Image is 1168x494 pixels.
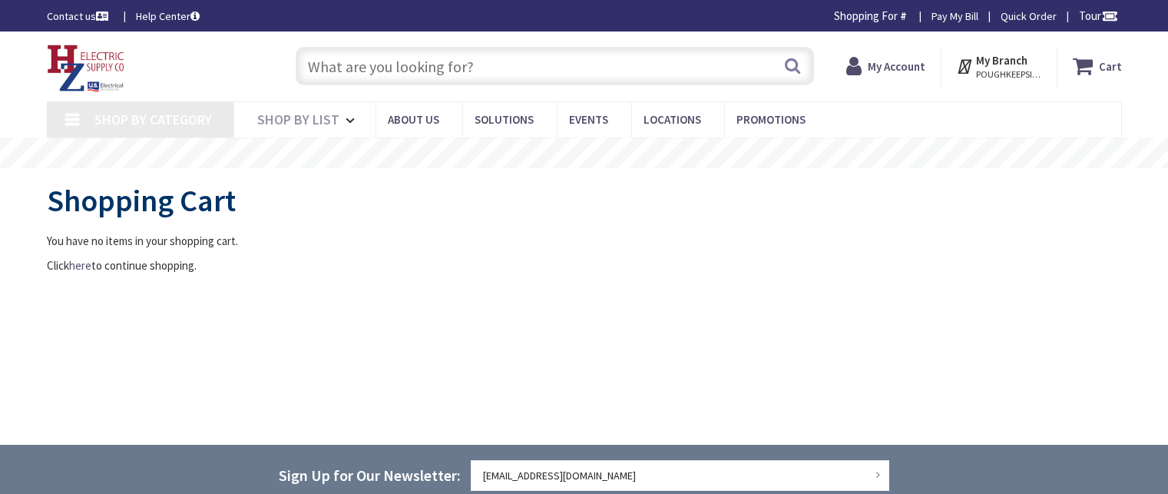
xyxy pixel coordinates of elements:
span: Solutions [475,112,534,127]
a: Help Center [136,8,200,24]
strong: # [900,8,907,23]
span: Events [569,112,608,127]
span: About Us [388,112,439,127]
h1: Shopping Cart [47,184,1122,217]
span: Promotions [736,112,806,127]
strong: My Branch [976,53,1027,68]
p: Click to continue shopping. [47,257,1122,274]
span: Shop By Category [94,111,212,128]
span: Locations [644,112,701,127]
a: Contact us [47,8,111,24]
img: HZ Electric Supply [47,45,125,92]
p: You have no items in your shopping cart. [47,233,1122,249]
rs-layer: Free Same Day Pickup at 8 Locations [448,145,721,162]
a: Cart [1073,52,1122,80]
input: Enter your email address [471,460,890,491]
a: My Account [846,52,925,80]
span: Tour [1079,8,1118,23]
span: Shopping For [834,8,898,23]
strong: Cart [1099,52,1122,80]
strong: My Account [868,59,925,74]
a: here [69,257,91,274]
span: POUGHKEEPSIE, [GEOGRAPHIC_DATA] [976,68,1041,81]
div: My Branch POUGHKEEPSIE, [GEOGRAPHIC_DATA] [956,52,1041,80]
span: Sign Up for Our Newsletter: [279,466,461,485]
input: What are you looking for? [296,47,814,85]
span: Shop By List [257,111,339,128]
a: Quick Order [1001,8,1057,24]
a: Pay My Bill [931,8,978,24]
